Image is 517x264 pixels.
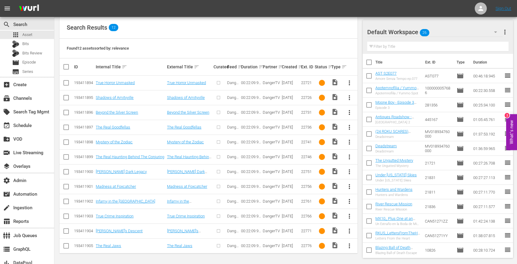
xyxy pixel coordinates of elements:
span: sort [258,64,264,70]
div: 00:22:09.995 [241,169,261,174]
td: 281356 [422,98,454,112]
div: [DATE] [282,110,299,115]
a: (24 ROKU SCARES) Deadstream [375,129,411,138]
span: Episode [457,116,464,123]
td: 00:25:34.100 [471,98,504,112]
div: [DATE] [282,169,299,174]
div: 00:22:09.995 [241,125,261,129]
div: Bits [12,41,19,48]
button: more_vert [342,165,357,179]
a: Shadows of Amityville [96,95,133,100]
span: reorder [504,145,511,152]
span: Episode [12,59,19,66]
span: Episode [457,130,464,138]
span: Video [331,93,339,101]
span: Video [331,153,339,160]
div: 193411897 [74,125,94,129]
span: 22766 [301,214,312,218]
span: more_vert [346,168,353,175]
span: more_vert [346,139,353,146]
span: more_vert [346,79,353,86]
a: The Real Goodfellas [96,125,130,129]
span: sort [238,64,243,70]
div: Ext. ID [301,64,313,69]
span: reorder [504,174,511,181]
div: Un Extraño en la Boda de Mi Hermano [375,222,420,226]
div: 193411904 [74,229,94,233]
button: more_vert [342,135,357,149]
span: more_vert [346,124,353,131]
a: AST S2E077 [375,71,397,76]
div: 00:22:09.995 [241,155,261,159]
div: River Rescue Mission [375,207,412,211]
span: DangerTV [263,80,280,85]
div: 00:22:09.995 [241,243,261,248]
a: Mystery of the Zodiac [96,140,133,144]
th: Duration [470,54,506,71]
td: 01:37:53.192 [471,127,504,141]
td: 00:46:18.945 [471,69,504,83]
a: True Crime Inspiration [96,214,133,218]
span: Video [331,123,339,130]
div: Amore Senza Tempo ep.077 [375,77,417,81]
a: The Real Jaws [96,243,121,248]
td: MV018934760000 [422,127,454,141]
td: 01:36:59.965 [471,141,504,156]
span: 22731 [301,110,312,115]
span: 22736 [301,125,312,129]
div: 193411903 [74,214,94,218]
a: True Horror Unmasked [167,80,206,85]
td: CAN51271YY [422,228,454,243]
span: Episode [457,203,464,210]
td: 21831 [422,170,454,185]
div: 00:22:09.995 [241,95,261,100]
span: Bits [22,41,29,47]
a: True Crime Inspiration [167,214,205,218]
th: Type [453,54,470,71]
span: reorder [504,188,511,195]
span: VOD [3,135,10,143]
span: 22721 [301,80,312,85]
div: 00:22:09.995 [241,214,261,218]
span: Video [331,79,339,86]
span: GraphQL [3,246,10,253]
a: The Real Goodfellas [167,125,201,129]
span: sort [278,64,284,70]
a: Deadstream [375,144,397,148]
a: MX10_ Plus One at an Amish Wedding [375,216,415,225]
td: 21811 [422,185,454,199]
div: Deadstream [375,135,420,139]
span: reorder [504,232,511,239]
div: [DATE] [282,95,299,100]
a: The Real Jaws [167,243,192,248]
span: Episode [457,145,464,152]
span: DangerTV [263,110,280,115]
span: DangerTV - The Shocking Truth - Season 1 [227,110,239,146]
span: 22741 [301,140,312,144]
a: [PERSON_NAME]'s Descent [96,229,143,233]
div: Blazing Ball of Death Escape [375,251,420,255]
a: River Rescue Mission [375,202,412,206]
div: [DATE] [282,140,299,144]
span: 12 [109,24,118,31]
div: 193411896 [74,110,94,115]
span: reorder [504,86,511,94]
span: Video [331,242,339,249]
div: 00:22:09.995 [241,140,261,144]
div: Created [282,63,299,70]
div: 00:22:09.995 [241,110,261,115]
th: Ext. ID [422,54,453,71]
span: reorder [504,159,511,166]
div: [DATE] [282,229,299,233]
td: 21836 [422,199,454,214]
span: reorder [504,130,511,137]
span: sort [298,64,303,70]
span: Channels [3,95,10,102]
a: Moone Boy - Episode 3 (S1E3) [375,100,416,109]
span: Video [331,138,339,145]
a: Blazing Ball of Death Escape [375,245,413,254]
span: Schedule [3,122,10,129]
div: 193411894 [74,80,94,85]
button: more_vert [342,120,357,135]
span: Episode [457,246,464,254]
